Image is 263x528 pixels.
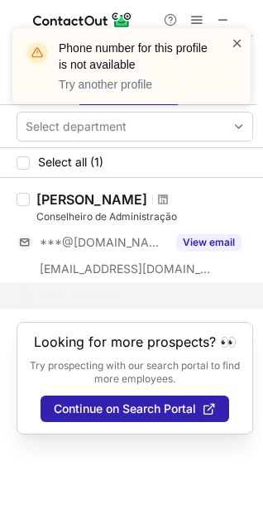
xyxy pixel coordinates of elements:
[34,334,237,349] header: Looking for more prospects? 👀
[59,40,211,73] header: Phone number for this profile is not available
[176,234,241,251] button: Reveal Button
[36,209,253,224] div: Conselheiro de Administração
[40,262,212,276] span: [EMAIL_ADDRESS][DOMAIN_NAME]
[59,76,211,93] p: Try another profile
[29,359,241,386] p: Try prospecting with our search portal to find more employees.
[38,156,103,169] span: Select all (1)
[41,396,229,422] button: Continue on Search Portal
[36,191,147,208] div: [PERSON_NAME]
[40,235,166,250] span: ***@[DOMAIN_NAME]
[54,402,196,415] span: Continue on Search Portal
[33,10,132,30] img: ContactOut v5.3.10
[24,40,50,66] img: warning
